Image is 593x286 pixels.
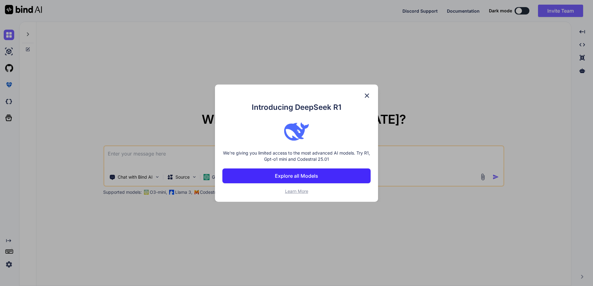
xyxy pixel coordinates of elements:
[275,172,318,180] p: Explore all Models
[222,102,371,113] h1: Introducing DeepSeek R1
[284,119,309,144] img: bind logo
[285,189,308,194] span: Learn More
[363,92,371,99] img: close
[222,150,371,162] p: We're giving you limited access to the most advanced AI models. Try R1, Gpt-o1 mini and Codestral...
[222,168,371,183] button: Explore all Models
